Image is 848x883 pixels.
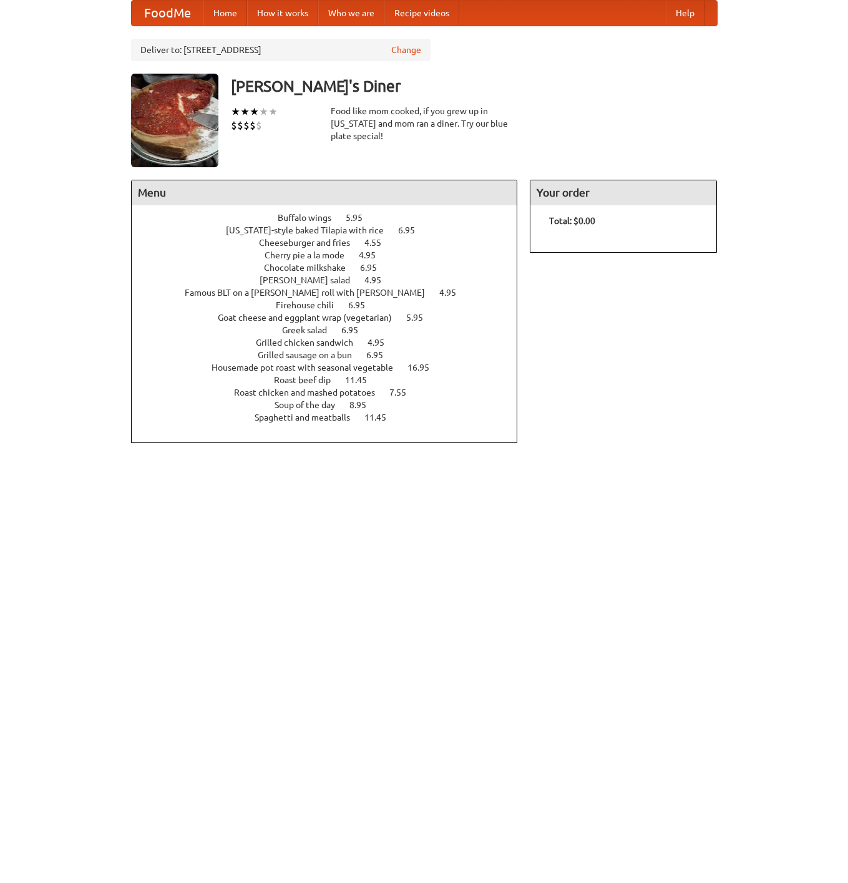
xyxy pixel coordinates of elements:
[276,300,388,310] a: Firehouse chili 6.95
[259,238,404,248] a: Cheeseburger and fries 4.55
[259,238,363,248] span: Cheeseburger and fries
[226,225,438,235] a: [US_STATE]-style baked Tilapia with rice 6.95
[237,119,243,132] li: $
[282,325,339,335] span: Greek salad
[226,225,396,235] span: [US_STATE]-style baked Tilapia with rice
[259,105,268,119] li: ★
[366,350,396,360] span: 6.95
[398,225,427,235] span: 6.95
[276,300,346,310] span: Firehouse chili
[185,288,479,298] a: Famous BLT on a [PERSON_NAME] roll with [PERSON_NAME] 4.95
[268,105,278,119] li: ★
[368,338,397,348] span: 4.95
[264,263,358,273] span: Chocolate milkshake
[364,238,394,248] span: 4.55
[250,119,256,132] li: $
[256,119,262,132] li: $
[203,1,247,26] a: Home
[275,400,348,410] span: Soup of the day
[389,388,419,398] span: 7.55
[256,338,366,348] span: Grilled chicken sandwich
[346,213,375,223] span: 5.95
[530,180,716,205] h4: Your order
[282,325,381,335] a: Greek salad 6.95
[185,288,437,298] span: Famous BLT on a [PERSON_NAME] roll with [PERSON_NAME]
[666,1,704,26] a: Help
[274,375,343,385] span: Roast beef dip
[231,74,718,99] h3: [PERSON_NAME]'s Diner
[348,300,378,310] span: 6.95
[264,263,400,273] a: Chocolate milkshake 6.95
[231,119,237,132] li: $
[364,275,394,285] span: 4.95
[247,1,318,26] a: How it works
[255,412,363,422] span: Spaghetti and meatballs
[132,1,203,26] a: FoodMe
[131,74,218,167] img: angular.jpg
[278,213,344,223] span: Buffalo wings
[331,105,518,142] div: Food like mom cooked, if you grew up in [US_STATE] and mom ran a diner. Try our blue plate special!
[318,1,384,26] a: Who we are
[218,313,446,323] a: Goat cheese and eggplant wrap (vegetarian) 5.95
[231,105,240,119] li: ★
[131,39,431,61] div: Deliver to: [STREET_ADDRESS]
[256,338,407,348] a: Grilled chicken sandwich 4.95
[132,180,517,205] h4: Menu
[260,275,363,285] span: [PERSON_NAME] salad
[274,375,390,385] a: Roast beef dip 11.45
[275,400,389,410] a: Soup of the day 8.95
[364,412,399,422] span: 11.45
[439,288,469,298] span: 4.95
[258,350,406,360] a: Grilled sausage on a bun 6.95
[359,250,388,260] span: 4.95
[243,119,250,132] li: $
[360,263,389,273] span: 6.95
[278,213,386,223] a: Buffalo wings 5.95
[265,250,399,260] a: Cherry pie a la mode 4.95
[391,44,421,56] a: Change
[345,375,379,385] span: 11.45
[341,325,371,335] span: 6.95
[384,1,459,26] a: Recipe videos
[212,363,406,373] span: Housemade pot roast with seasonal vegetable
[260,275,404,285] a: [PERSON_NAME] salad 4.95
[212,363,452,373] a: Housemade pot roast with seasonal vegetable 16.95
[258,350,364,360] span: Grilled sausage on a bun
[234,388,387,398] span: Roast chicken and mashed potatoes
[240,105,250,119] li: ★
[250,105,259,119] li: ★
[406,313,436,323] span: 5.95
[549,216,595,226] b: Total: $0.00
[234,388,429,398] a: Roast chicken and mashed potatoes 7.55
[218,313,404,323] span: Goat cheese and eggplant wrap (vegetarian)
[349,400,379,410] span: 8.95
[407,363,442,373] span: 16.95
[265,250,357,260] span: Cherry pie a la mode
[255,412,409,422] a: Spaghetti and meatballs 11.45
